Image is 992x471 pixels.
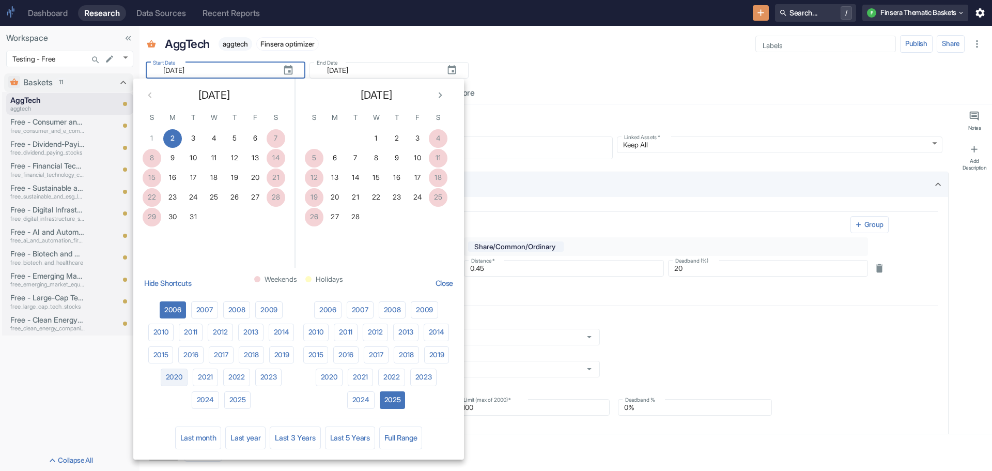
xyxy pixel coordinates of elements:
p: free_financial_technology_companies [10,171,85,179]
button: 2011 [334,324,358,341]
label: Deadband % [625,396,655,404]
button: Collapse Sidebar [121,31,135,45]
p: Free - Biotech and Healthcare [10,248,85,260]
button: Search.../ [775,4,856,22]
a: Free - Clean Energy Companiesfree_clean_energy_companies [10,314,85,333]
p: Free - Sustainable and ESG Leaders [10,183,85,194]
span: Sunday [143,108,161,128]
div: Dashboard [28,8,68,18]
a: Free - Digital Infrastructure Stocksfree_digital_infrastructure_stocks [10,204,85,223]
button: 30 [163,208,182,226]
button: 26 [225,188,244,207]
div: Keep All [617,136,943,153]
button: 10 [184,149,203,168]
a: Free - Sustainable and ESG Leadersfree_sustainable_and_esg_leaders [10,183,85,201]
div: AggTech [162,33,213,56]
span: Basket [147,40,156,51]
button: 2014 [269,324,295,341]
button: 2009 [255,301,283,319]
button: 2021 [348,369,373,386]
button: 13 [326,169,344,187]
button: 31 [184,208,203,226]
button: 3 [184,129,203,148]
button: 2016 [333,346,359,364]
button: 24 [408,188,427,207]
p: Free - Digital Infrastructure Stocks [10,204,85,216]
button: 2013 [238,324,263,341]
label: Distance [471,257,494,265]
label: Limit (max of 2000) [463,396,511,404]
button: 27 [246,188,265,207]
button: 3 [408,129,427,148]
a: Free - Emerging Market Equitiesfree_emerging_market_equities [10,270,85,289]
button: 2023 [410,369,437,386]
p: aggtech [10,104,85,113]
a: Free - Dividend-Paying Stocksfree_dividend_paying_stocks [10,139,85,157]
span: Monday [326,108,344,128]
button: 5 [225,129,244,148]
button: 16 [163,169,182,187]
p: Free - Large-Cap Tech Stocks [10,292,85,303]
input: yyyy-mm-dd [321,64,438,77]
a: Free - Consumer and E-Commerce Businessesfree_consumer_and_e_commerce_businesses [10,116,85,135]
button: 2025 [380,391,406,409]
span: 11 [55,78,67,87]
span: Friday [408,108,427,128]
p: free_ai_and_automation_firms [10,236,85,245]
button: Last 5 Years [325,427,375,449]
button: 2022 [378,369,405,386]
button: 20 [246,169,265,187]
span: Thursday [388,108,406,128]
span: Friday [246,108,265,128]
button: Hide Shortcuts [139,272,196,295]
p: free_biotech_and_healthcare [10,259,85,267]
p: AggTech [165,35,210,53]
span: Wednesday [205,108,223,128]
button: 7 [346,149,365,168]
span: Finsera optimizer [257,40,318,48]
button: 2007 [347,301,374,319]
button: 21 [346,188,365,207]
button: 13 [246,149,265,168]
button: 12 [225,149,244,168]
button: 2019 [424,346,450,364]
div: F [867,8,876,18]
p: Free - Financial Technology Companies [10,160,85,172]
button: 2011 [179,324,203,341]
button: edit [102,52,117,66]
button: 18 [205,169,223,187]
button: Open [583,330,596,344]
input: yyyy-mm-dd [157,64,274,77]
div: Baskets11 [4,73,133,92]
button: 2008 [379,301,406,319]
button: Last 3 Years [270,427,320,449]
button: 28 [346,208,365,226]
button: 2008 [223,301,251,319]
button: 2022 [223,369,250,386]
button: Share [937,35,965,53]
button: 2017 [364,346,389,364]
button: 2024 [347,391,375,409]
button: 22 [367,188,385,207]
span: Saturday [267,108,285,128]
p: free_clean_energy_companies [10,324,85,333]
button: 2015 [148,346,174,364]
button: 17 [184,169,203,187]
label: Deadband (%) [675,257,708,265]
button: 23 [388,188,406,207]
button: 2 [163,129,182,148]
button: 17 [408,169,427,187]
p: Free - AI and Automation Firms [10,226,85,238]
span: Tuesday [184,108,203,128]
button: 2018 [239,346,264,364]
div: Recent Reports [203,8,260,18]
button: 27 [326,208,344,226]
button: 2014 [424,324,450,341]
button: Notes [959,107,990,135]
button: 2016 [178,346,204,364]
p: Free - Consumer and E-Commerce Businesses [10,116,85,128]
button: Open [583,362,596,376]
p: free_large_cap_tech_stocks [10,302,85,311]
button: 24 [184,188,203,207]
button: Group [850,216,889,234]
